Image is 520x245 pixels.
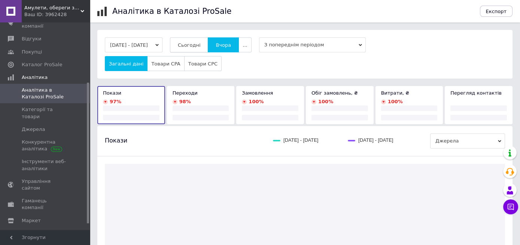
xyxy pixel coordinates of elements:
[216,42,231,48] span: Вчора
[486,9,507,14] span: Експорт
[22,36,41,42] span: Відгуки
[179,99,191,104] span: 98 %
[178,42,201,48] span: Сьогодні
[381,90,410,96] span: Витрати, ₴
[103,90,121,96] span: Покази
[22,197,69,211] span: Гаманець компанії
[147,56,184,71] button: Товари CPA
[170,37,209,52] button: Сьогодні
[238,37,251,52] button: ...
[22,61,62,68] span: Каталог ProSale
[22,139,69,152] span: Конкурентна аналітика
[480,6,513,17] button: Експорт
[243,42,247,48] span: ...
[259,37,366,52] span: З попереднім періодом
[242,90,273,96] span: Замовлення
[22,126,45,133] span: Джерела
[22,178,69,192] span: Управління сайтом
[318,99,333,104] span: 100 %
[22,49,42,55] span: Покупці
[311,90,358,96] span: Обіг замовлень, ₴
[208,37,239,52] button: Вчора
[24,11,90,18] div: Ваш ID: 3962428
[24,4,80,11] span: Амулети, обереги з каміння
[430,134,505,148] span: Джерела
[105,56,148,71] button: Загальні дані
[22,87,69,100] span: Аналітика в Каталозі ProSale
[109,61,143,67] span: Загальні дані
[249,99,264,104] span: 100 %
[22,158,69,172] span: Інструменти веб-аналітики
[503,199,518,214] button: Чат з покупцем
[388,99,403,104] span: 100 %
[188,61,218,67] span: Товари CPC
[105,137,127,145] span: Покази
[151,61,180,67] span: Товари CPA
[105,37,162,52] button: [DATE] - [DATE]
[184,56,222,71] button: Товари CPC
[22,217,41,224] span: Маркет
[112,7,231,16] h1: Аналітика в Каталозі ProSale
[173,90,198,96] span: Переходи
[450,90,502,96] span: Перегляд контактів
[110,99,121,104] span: 97 %
[22,16,69,30] span: Показники роботи компанії
[22,106,69,120] span: Категорії та товари
[22,74,48,81] span: Аналітика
